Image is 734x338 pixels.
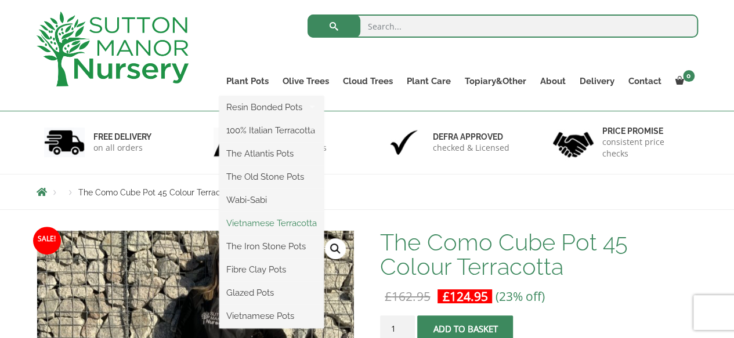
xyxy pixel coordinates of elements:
[385,288,392,304] span: £
[219,261,324,278] a: Fibre Clay Pots
[37,12,189,86] img: logo
[533,73,573,89] a: About
[683,70,695,82] span: 0
[219,215,324,232] a: Vietnamese Terracotta
[219,99,324,116] a: Resin Bonded Pots
[219,73,276,89] a: Plant Pots
[573,73,621,89] a: Delivery
[44,128,85,157] img: 1.jpg
[458,73,533,89] a: Topiary&Other
[219,307,324,325] a: Vietnamese Pots
[219,191,324,209] a: Wabi-Sabi
[553,125,594,160] img: 4.jpg
[602,136,690,159] p: consistent price checks
[325,238,346,259] a: View full-screen image gallery
[400,73,458,89] a: Plant Care
[433,142,509,154] p: checked & Licensed
[621,73,668,89] a: Contact
[276,73,336,89] a: Olive Trees
[93,142,151,154] p: on all orders
[219,145,324,162] a: The Atlantis Pots
[219,238,324,255] a: The Iron Stone Pots
[78,188,236,197] span: The Como Cube Pot 45 Colour Terracotta
[433,132,509,142] h6: Defra approved
[495,288,544,304] span: (23% off)
[442,288,487,304] bdi: 124.95
[442,288,449,304] span: £
[219,168,324,186] a: The Old Stone Pots
[219,122,324,139] a: 100% Italian Terracotta
[33,227,61,255] span: Sale!
[219,284,324,301] a: Glazed Pots
[385,288,430,304] bdi: 162.95
[384,128,424,157] img: 3.jpg
[380,230,697,279] h1: The Como Cube Pot 45 Colour Terracotta
[37,187,698,197] nav: Breadcrumbs
[602,126,690,136] h6: Price promise
[668,73,698,89] a: 0
[308,14,698,38] input: Search...
[214,128,254,157] img: 2.jpg
[336,73,400,89] a: Cloud Trees
[93,132,151,142] h6: FREE DELIVERY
